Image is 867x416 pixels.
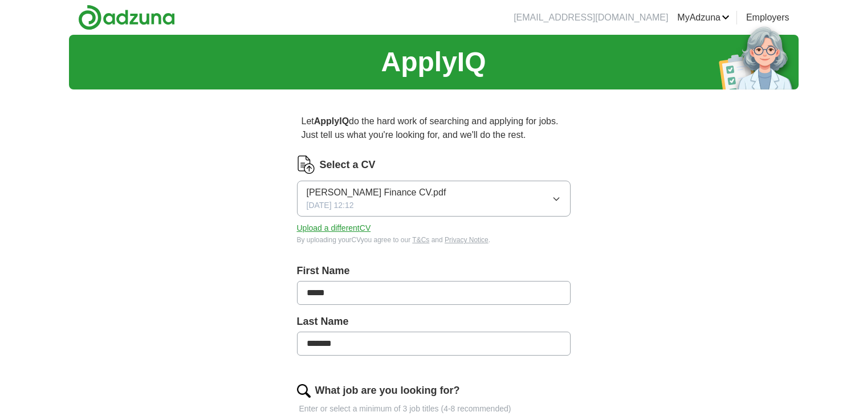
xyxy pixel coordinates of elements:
button: [PERSON_NAME] Finance CV.pdf[DATE] 12:12 [297,181,571,217]
a: Privacy Notice [445,236,489,244]
p: Enter or select a minimum of 3 job titles (4-8 recommended) [297,403,571,415]
img: CV Icon [297,156,315,174]
h1: ApplyIQ [381,42,486,83]
strong: ApplyIQ [314,116,349,126]
label: First Name [297,263,571,279]
span: [PERSON_NAME] Finance CV.pdf [307,186,446,199]
span: [DATE] 12:12 [307,199,354,211]
a: Employers [746,11,789,25]
label: What job are you looking for? [315,383,460,398]
label: Last Name [297,314,571,329]
a: T&Cs [412,236,429,244]
button: Upload a differentCV [297,222,371,234]
label: Select a CV [320,157,376,173]
p: Let do the hard work of searching and applying for jobs. Just tell us what you're looking for, an... [297,110,571,146]
div: By uploading your CV you agree to our and . [297,235,571,245]
li: [EMAIL_ADDRESS][DOMAIN_NAME] [514,11,668,25]
img: search.png [297,384,311,398]
a: MyAdzuna [677,11,730,25]
img: Adzuna logo [78,5,175,30]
